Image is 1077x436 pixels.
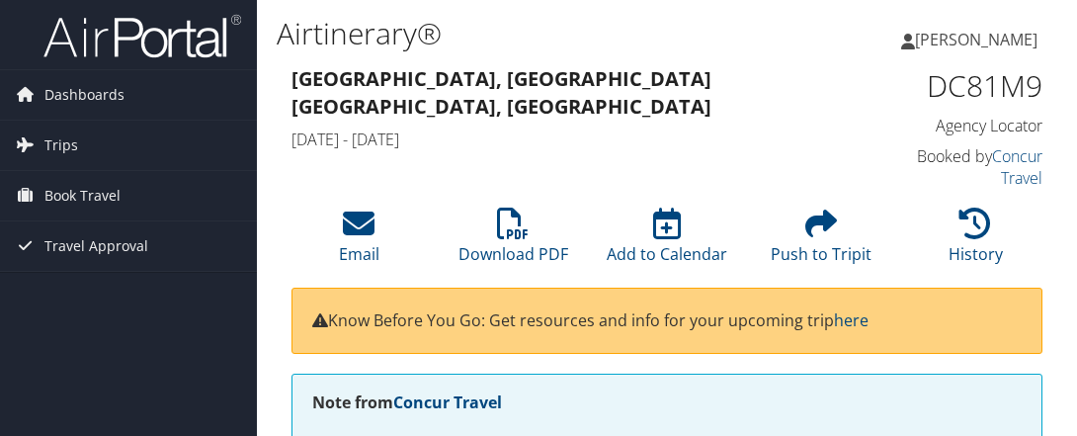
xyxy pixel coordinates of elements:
a: here [834,309,869,331]
span: Travel Approval [44,221,148,271]
strong: [GEOGRAPHIC_DATA], [GEOGRAPHIC_DATA] [GEOGRAPHIC_DATA], [GEOGRAPHIC_DATA] [291,65,711,120]
a: Concur Travel [992,145,1042,189]
span: [PERSON_NAME] [915,29,1037,50]
h4: Booked by [877,145,1043,190]
strong: Note from [312,392,502,413]
p: Know Before You Go: Get resources and info for your upcoming trip [312,308,1022,334]
a: [PERSON_NAME] [901,10,1057,69]
a: Concur Travel [393,392,502,413]
span: Dashboards [44,70,124,120]
img: airportal-logo.png [43,13,241,59]
span: Trips [44,121,78,170]
a: Add to Calendar [607,218,727,266]
a: Push to Tripit [771,218,871,266]
h1: DC81M9 [877,65,1043,107]
a: Download PDF [458,218,568,266]
h1: Airtinerary® [277,13,797,54]
span: Book Travel [44,171,121,220]
a: Email [339,218,379,266]
h4: [DATE] - [DATE] [291,129,848,150]
h4: Agency Locator [877,115,1043,136]
a: History [949,218,1003,266]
